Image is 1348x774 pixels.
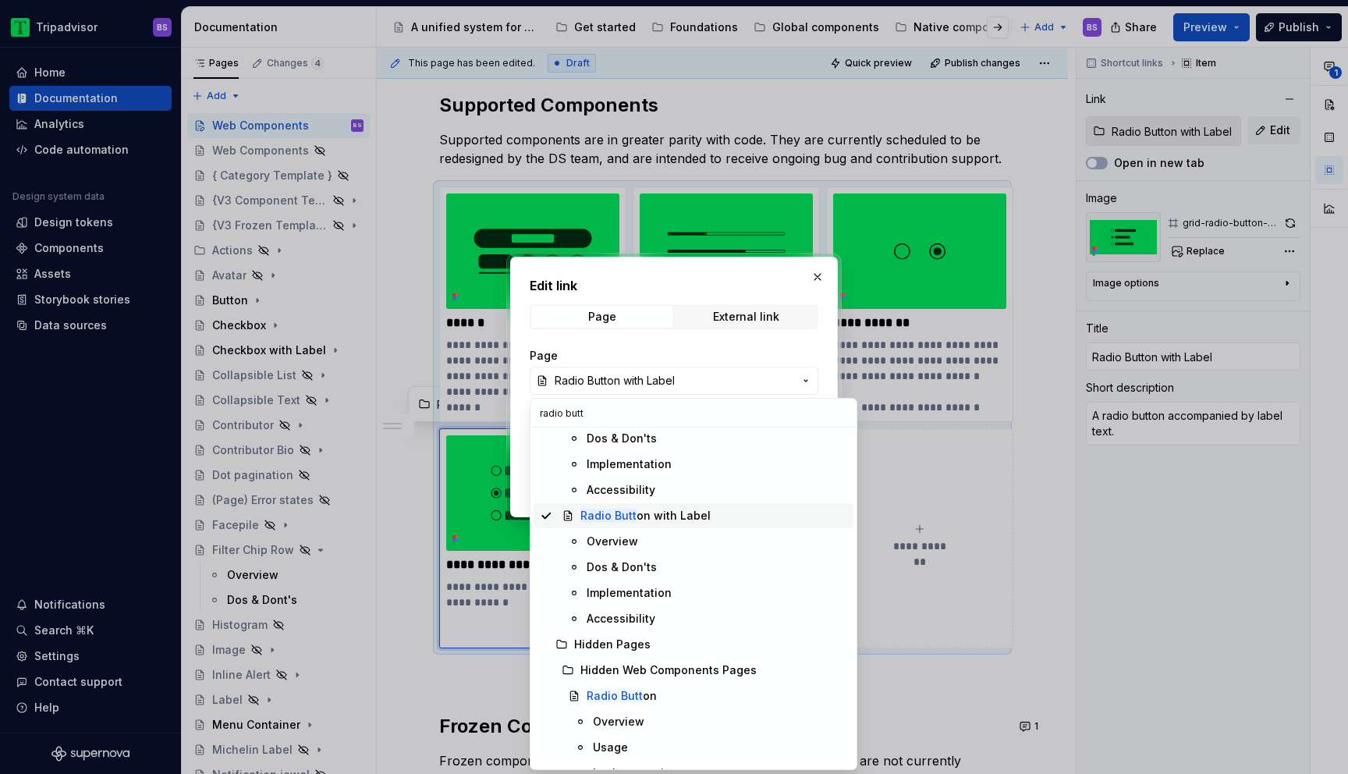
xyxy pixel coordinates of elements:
[574,637,651,652] div: Hidden Pages
[587,559,657,575] div: Dos & Don'ts
[580,509,637,522] mark: Radio Butt
[580,662,757,678] div: Hidden Web Components Pages
[587,482,655,498] div: Accessibility
[587,534,638,549] div: Overview
[587,456,672,472] div: Implementation
[530,428,857,769] div: Search in pages...
[587,689,643,702] mark: Radio Butt
[593,714,644,730] div: Overview
[587,688,657,704] div: on
[593,740,628,755] div: Usage
[587,611,655,627] div: Accessibility
[587,585,672,601] div: Implementation
[530,399,857,427] input: Search in pages...
[587,431,657,446] div: Dos & Don'ts
[580,508,711,524] div: on with Label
